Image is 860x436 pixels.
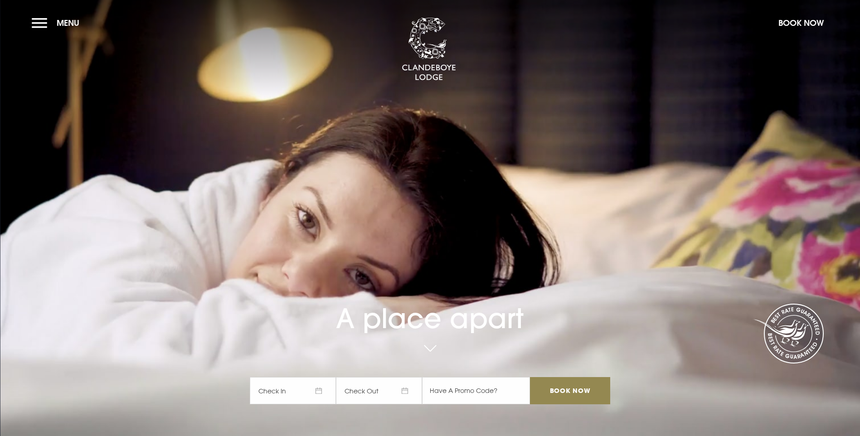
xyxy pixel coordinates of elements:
[250,377,336,404] span: Check In
[336,377,422,404] span: Check Out
[32,13,84,33] button: Menu
[250,276,610,334] h1: A place apart
[774,13,828,33] button: Book Now
[402,18,456,81] img: Clandeboye Lodge
[57,18,79,28] span: Menu
[530,377,610,404] input: Book Now
[422,377,530,404] input: Have A Promo Code?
